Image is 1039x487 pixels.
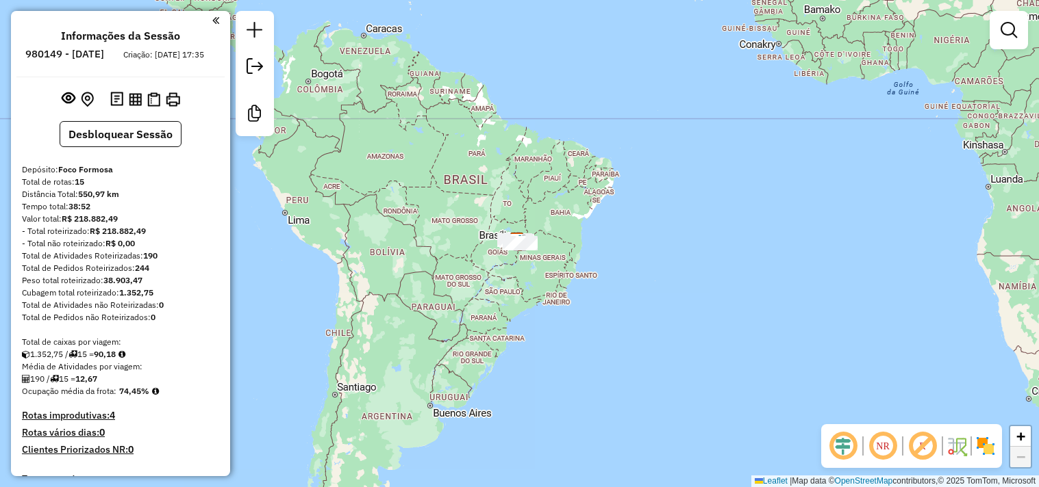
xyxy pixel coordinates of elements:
div: Peso total roteirizado: [22,274,219,287]
h4: Rotas improdutivas: [22,410,219,421]
strong: 38.903,47 [103,275,142,285]
img: CABECEIRAS [511,234,529,252]
button: Visualizar Romaneio [145,90,163,109]
a: Exibir filtros [995,16,1023,44]
strong: 550,97 km [78,189,119,199]
div: Depósito: [22,163,219,176]
strong: 0 [151,312,155,322]
span: Ocultar deslocamento [827,430,860,462]
h4: Rotas vários dias: [22,427,219,438]
span: Ocultar NR [866,430,899,462]
div: 190 / 15 = [22,373,219,385]
div: Total de Pedidos Roteirizados: [22,262,219,274]
strong: 12,67 [75,373,97,384]
i: Total de rotas [50,375,59,383]
div: Map data © contributors,© 2025 TomTom, Microsoft [751,475,1039,487]
div: Total de Atividades não Roteirizadas: [22,299,219,311]
em: Média calculada utilizando a maior ocupação (%Peso ou %Cubagem) de cada rota da sessão. Rotas cro... [152,387,159,395]
h4: Clientes Priorizados NR: [22,444,219,456]
a: Clique aqui para minimizar o painel [212,12,219,28]
a: Zoom in [1010,426,1031,447]
a: Leaflet [755,476,788,486]
strong: 90,18 [94,349,116,359]
a: Exportar sessão [241,53,268,83]
strong: R$ 0,00 [105,238,135,248]
button: Logs desbloquear sessão [108,89,126,110]
strong: 15 [75,176,84,187]
div: Total de rotas: [22,176,219,188]
i: Total de Atividades [22,375,30,383]
span: + [1016,427,1025,445]
i: Total de rotas [68,350,77,358]
span: Exibir rótulo [906,430,939,462]
strong: 0 [159,300,164,310]
strong: R$ 218.882,49 [62,213,118,224]
h4: Transportadoras [22,473,219,485]
strong: 190 [143,250,158,261]
div: Criação: [DATE] 17:35 [118,49,210,61]
div: Valor total: [22,213,219,225]
strong: 38:52 [68,201,90,211]
button: Visualizar relatório de Roteirização [126,90,145,108]
div: Total de Pedidos não Roteirizados: [22,311,219,324]
a: Nova sessão e pesquisa [241,16,268,47]
div: 1.352,75 / 15 = [22,348,219,360]
strong: 0 [99,426,105,438]
div: Total de Atividades Roteirizadas: [22,250,219,262]
div: Total de caixas por viagem: [22,336,219,348]
strong: R$ 218.882,49 [90,226,146,236]
div: - Total roteirizado: [22,225,219,237]
button: Exibir sessão original [59,88,78,110]
strong: 0 [128,443,134,456]
button: Desbloquear Sessão [60,121,181,147]
div: Distância Total: [22,188,219,200]
strong: 1.352,75 [119,287,153,298]
i: Meta Caixas/viagem: 1,00 Diferença: 89,18 [118,350,125,358]
div: Cubagem total roteirizado: [22,287,219,299]
div: Tempo total: [22,200,219,213]
div: - Total não roteirizado: [22,237,219,250]
h6: 980149 - [DATE] [25,48,104,60]
a: Zoom out [1010,447,1031,467]
strong: 74,45% [119,386,149,396]
div: Média de Atividades por viagem: [22,360,219,373]
img: Fluxo de ruas [946,435,968,457]
a: Criar modelo [241,100,268,131]
img: Foco Formosa [508,232,526,250]
span: | [790,476,792,486]
button: Centralizar mapa no depósito ou ponto de apoio [78,89,97,110]
img: Exibir/Ocultar setores [975,435,997,457]
a: OpenStreetMap [835,476,893,486]
img: PLANALTINA [505,231,523,249]
button: Imprimir Rotas [163,90,183,109]
strong: Foco Formosa [58,164,113,174]
strong: 4 [110,409,115,421]
span: − [1016,448,1025,465]
i: Cubagem total roteirizado [22,350,30,358]
h4: Informações da Sessão [61,29,180,42]
strong: 244 [135,263,149,273]
span: Ocupação média da frota: [22,386,116,396]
